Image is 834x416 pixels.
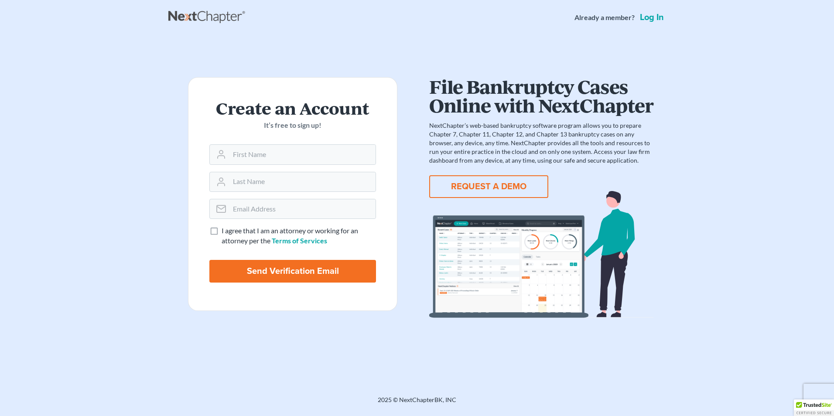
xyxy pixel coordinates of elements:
[429,77,653,114] h1: File Bankruptcy Cases Online with NextChapter
[638,13,666,22] a: Log in
[209,99,376,117] h2: Create an Account
[209,120,376,130] p: It’s free to sign up!
[574,13,635,23] strong: Already a member?
[229,145,376,164] input: First Name
[222,226,358,245] span: I agree that I am an attorney or working for an attorney per the
[429,121,653,165] p: NextChapter’s web-based bankruptcy software program allows you to prepare Chapter 7, Chapter 11, ...
[794,399,834,416] div: TrustedSite Certified
[168,396,666,411] div: 2025 © NextChapterBK, INC
[429,175,548,198] button: REQUEST A DEMO
[272,236,327,245] a: Terms of Services
[429,191,653,318] img: dashboard-867a026336fddd4d87f0941869007d5e2a59e2bc3a7d80a2916e9f42c0117099.svg
[209,260,376,283] input: Send Verification Email
[229,199,376,218] input: Email Address
[229,172,376,191] input: Last Name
